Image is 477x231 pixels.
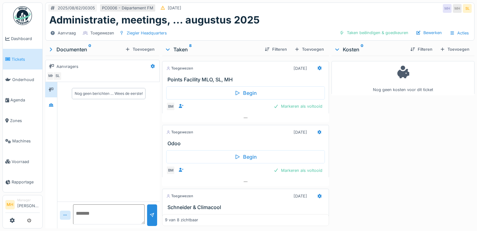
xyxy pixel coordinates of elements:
[12,159,40,165] span: Voorraad
[3,69,42,90] a: Onderhoud
[165,217,198,223] div: 9 van 8 zichtbaar
[49,14,260,26] h1: Administratie, meetings, ... augustus 2025
[166,193,193,199] div: Toegewezen
[336,64,470,93] div: Nog geen kosten voor dit ticket
[361,46,363,53] sup: 0
[12,138,40,144] span: Machines
[3,90,42,110] a: Agenda
[337,28,411,37] div: Taken beëindigen & goedkeuren
[53,72,62,80] div: SL
[3,110,42,131] a: Zones
[3,28,42,49] a: Dashboard
[167,204,326,210] h3: Schneider & Climacool
[102,5,153,11] div: PC0006 - Département FM
[10,97,40,103] span: Agenda
[167,141,326,146] h3: Odoo
[165,46,260,53] div: Taken
[166,150,325,163] div: Begin
[189,46,192,53] sup: 8
[17,198,40,211] li: [PERSON_NAME]
[166,130,193,135] div: Toegewezen
[334,46,405,53] div: Kosten
[166,66,193,71] div: Toegewezen
[11,36,40,42] span: Dashboard
[408,45,435,54] div: Filteren
[75,91,143,96] div: Nog geen berichten … Wees de eerste!
[5,200,15,209] li: MH
[168,5,181,11] div: [DATE]
[88,46,91,53] sup: 0
[47,72,56,80] div: MH
[463,4,472,13] div: SL
[294,65,307,71] div: [DATE]
[17,198,40,203] div: Manager
[294,129,307,135] div: [DATE]
[3,49,42,69] a: Tickets
[167,77,326,83] h3: Points Facility MLO, SL, MH
[58,5,95,11] div: 2025/08/62/00305
[48,46,123,53] div: Documenten
[271,102,325,110] div: Markeren als voltooid
[58,30,76,36] div: Aanvraag
[3,172,42,192] a: Rapportage
[12,77,40,83] span: Onderhoud
[12,56,40,62] span: Tickets
[127,30,167,36] div: Ziegler Headquarters
[453,4,462,13] div: MH
[5,198,40,213] a: MH Manager[PERSON_NAME]
[292,45,326,54] div: Toevoegen
[123,45,157,54] div: Toevoegen
[413,28,444,37] div: Bewerken
[166,86,325,100] div: Begin
[447,28,472,38] div: Acties
[271,166,325,175] div: Markeren als voltooid
[166,166,175,175] div: BM
[3,151,42,172] a: Voorraad
[12,179,40,185] span: Rapportage
[56,64,78,69] div: Aanvragers
[10,118,40,124] span: Zones
[90,30,114,36] div: Toegewezen
[13,6,32,25] img: Badge_color-CXgf-gQk.svg
[443,4,452,13] div: MH
[294,193,307,199] div: [DATE]
[262,45,289,54] div: Filteren
[437,45,472,54] div: Toevoegen
[3,131,42,151] a: Machines
[166,102,175,111] div: BM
